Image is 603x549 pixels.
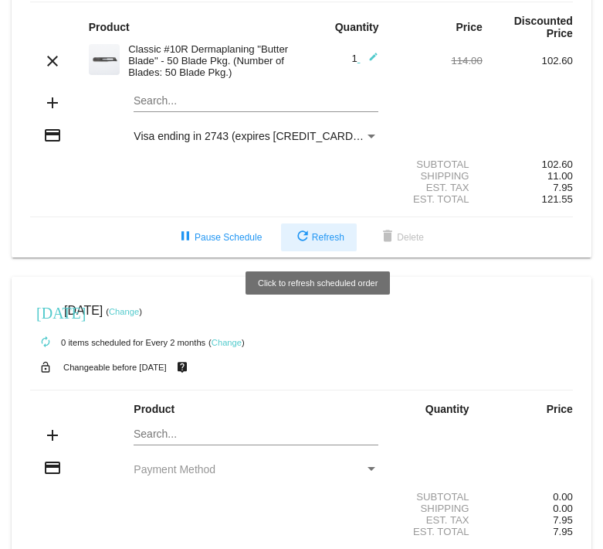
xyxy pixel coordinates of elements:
span: Visa ending in 2743 (expires [CREDIT_CARD_DATA]) [134,130,392,142]
mat-icon: edit [360,52,378,70]
mat-select: Payment Method [134,130,378,142]
span: 0.00 [553,503,573,514]
input: Search... [134,428,378,441]
div: Est. Tax [392,514,483,526]
strong: Price [456,21,483,33]
span: Delete [378,232,424,243]
span: 7.95 [553,182,573,193]
small: 0 items scheduled for Every 2 months [30,338,205,347]
small: ( ) [106,307,142,316]
mat-icon: add [43,426,62,445]
div: 0.00 [483,491,573,503]
mat-icon: [DATE] [36,302,55,321]
small: Changeable before [DATE] [63,363,167,372]
strong: Product [134,403,174,415]
div: Est. Total [392,193,483,205]
div: Subtotal [392,491,483,503]
span: 121.55 [542,193,573,205]
mat-icon: refresh [293,228,312,247]
div: Subtotal [392,159,483,170]
div: Classic #10R Dermaplaning "Butter Blade" - 50 Blade Pkg. (Number of Blades: 50 Blade Pkg.) [120,43,301,78]
div: Shipping [392,170,483,182]
mat-icon: live_help [173,357,191,377]
button: Delete [366,223,436,251]
small: ( ) [208,338,245,347]
strong: Price [547,403,573,415]
mat-icon: credit_card [43,126,62,145]
div: Shipping [392,503,483,514]
span: Refresh [293,232,344,243]
mat-icon: credit_card [43,459,62,477]
img: 58.png [89,44,120,75]
a: Change [109,307,139,316]
button: Refresh [281,223,357,251]
strong: Quantity [335,21,379,33]
div: 102.60 [483,159,573,170]
span: 1 [351,53,378,64]
a: Change [212,338,242,347]
input: Search... [134,95,378,107]
strong: Quantity [425,403,469,415]
mat-icon: add [43,94,62,112]
span: 11.00 [547,170,573,182]
mat-icon: autorenew [36,333,55,352]
strong: Product [89,21,130,33]
span: 7.95 [553,526,573,537]
div: 102.60 [483,55,573,66]
button: Pause Schedule [164,223,274,251]
mat-icon: delete [378,228,397,247]
strong: Discounted Price [514,15,573,39]
span: Pause Schedule [176,232,262,243]
mat-icon: clear [43,52,62,70]
div: 114.00 [392,55,483,66]
span: 7.95 [553,514,573,526]
div: Est. Tax [392,182,483,193]
mat-icon: lock_open [36,357,55,377]
mat-icon: pause [176,228,195,247]
span: Payment Method [134,463,215,476]
mat-select: Payment Method [134,463,378,476]
div: Est. Total [392,526,483,537]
